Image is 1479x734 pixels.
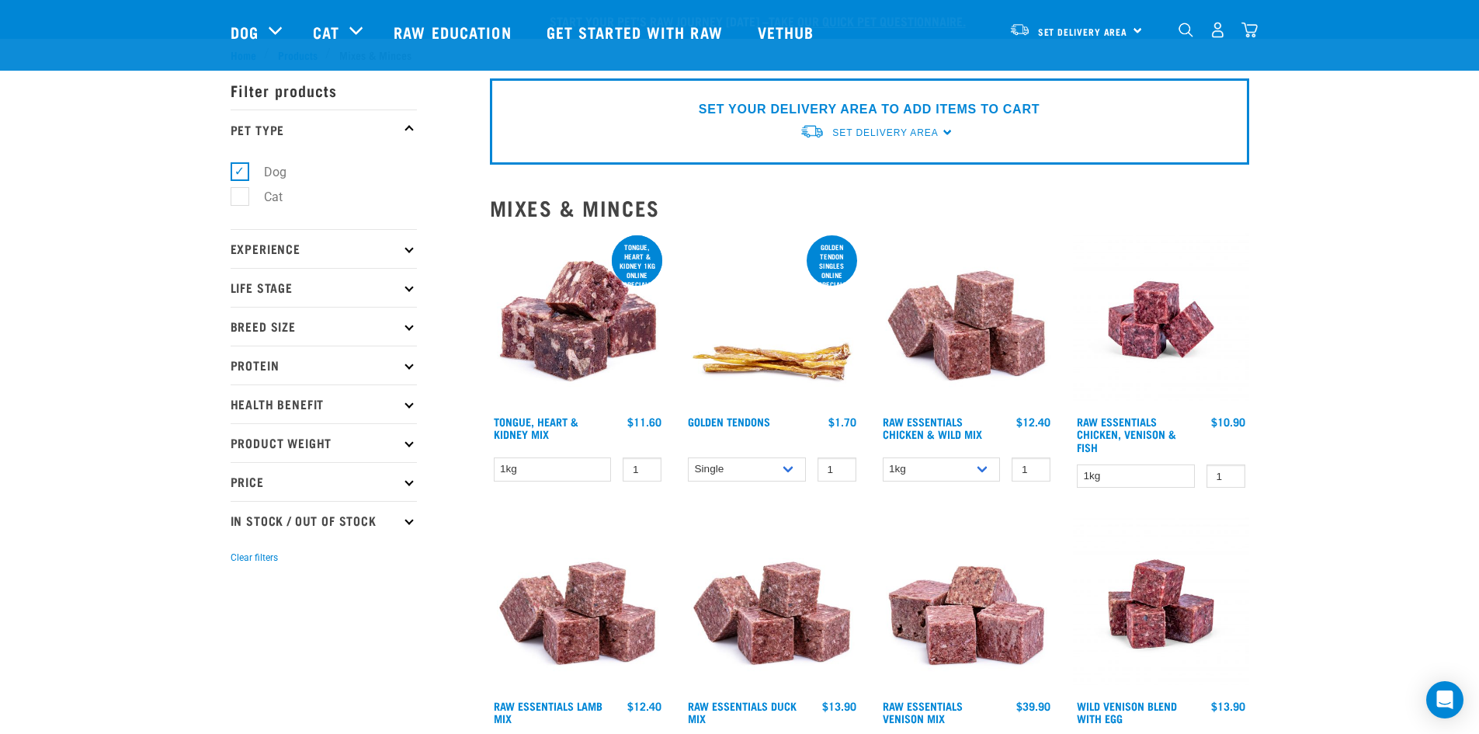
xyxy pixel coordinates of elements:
[231,71,417,110] p: Filter products
[688,419,770,424] a: Golden Tendons
[832,127,938,138] span: Set Delivery Area
[1210,22,1226,38] img: user.png
[627,700,661,712] div: $12.40
[627,416,661,428] div: $11.60
[1073,232,1249,409] img: Chicken Venison mix 1655
[231,423,417,462] p: Product Weight
[1077,703,1177,721] a: Wild Venison Blend with Egg
[1073,516,1249,692] img: Venison Egg 1616
[1077,419,1176,449] a: Raw Essentials Chicken, Venison & Fish
[742,1,834,63] a: Vethub
[231,307,417,346] p: Breed Size
[490,196,1249,220] h2: Mixes & Minces
[239,162,293,182] label: Dog
[800,123,825,140] img: van-moving.png
[879,232,1055,409] img: Pile Of Cubed Chicken Wild Meat Mix
[612,235,662,296] div: Tongue, Heart & Kidney 1kg online special!
[879,516,1055,692] img: 1113 RE Venison Mix 01
[822,700,856,712] div: $13.90
[1038,29,1128,34] span: Set Delivery Area
[684,516,860,692] img: ?1041 RE Lamb Mix 01
[699,100,1040,119] p: SET YOUR DELIVERY AREA TO ADD ITEMS TO CART
[818,457,856,482] input: 1
[231,462,417,501] p: Price
[490,516,666,692] img: ?1041 RE Lamb Mix 01
[684,232,860,409] img: 1293 Golden Tendons 01
[828,416,856,428] div: $1.70
[313,20,339,43] a: Cat
[231,110,417,148] p: Pet Type
[231,229,417,268] p: Experience
[494,703,602,721] a: Raw Essentials Lamb Mix
[1016,416,1050,428] div: $12.40
[1179,23,1193,37] img: home-icon-1@2x.png
[231,346,417,384] p: Protein
[883,703,963,721] a: Raw Essentials Venison Mix
[623,457,661,482] input: 1
[807,235,857,296] div: Golden Tendon singles online special!
[494,419,578,437] a: Tongue, Heart & Kidney Mix
[231,551,278,565] button: Clear filters
[688,703,797,721] a: Raw Essentials Duck Mix
[1241,22,1258,38] img: home-icon@2x.png
[378,1,530,63] a: Raw Education
[1012,457,1050,482] input: 1
[1211,700,1245,712] div: $13.90
[490,232,666,409] img: 1167 Tongue Heart Kidney Mix 01
[231,268,417,307] p: Life Stage
[883,419,982,437] a: Raw Essentials Chicken & Wild Mix
[231,501,417,540] p: In Stock / Out Of Stock
[1016,700,1050,712] div: $39.90
[1426,681,1463,718] div: Open Intercom Messenger
[1009,23,1030,37] img: van-moving.png
[231,384,417,423] p: Health Benefit
[1206,464,1245,489] input: 1
[239,187,289,207] label: Cat
[1211,416,1245,428] div: $10.90
[231,20,259,43] a: Dog
[531,1,742,63] a: Get started with Raw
